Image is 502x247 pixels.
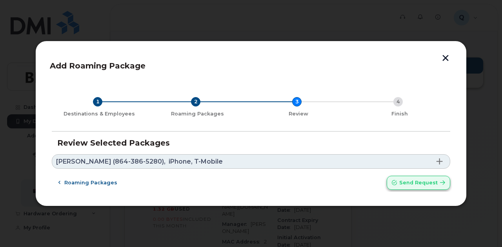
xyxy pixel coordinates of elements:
[56,159,166,165] span: [PERSON_NAME] (864-386-5280),
[393,97,403,106] div: 4
[191,97,200,106] div: 2
[387,176,450,190] button: Send request
[150,111,245,117] div: Roaming Packages
[50,61,146,70] span: Add Roaming Package
[169,159,223,165] span: iPhone, T-Mobile
[352,111,447,117] div: Finish
[468,213,496,241] iframe: Messenger Launcher
[52,176,124,190] button: Roaming packages
[52,154,450,169] a: [PERSON_NAME] (864-386-5280),iPhone, T-Mobile
[399,179,438,186] span: Send request
[55,111,144,117] div: Destinations & Employees
[57,139,445,147] h3: Review Selected Packages
[64,179,117,186] span: Roaming packages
